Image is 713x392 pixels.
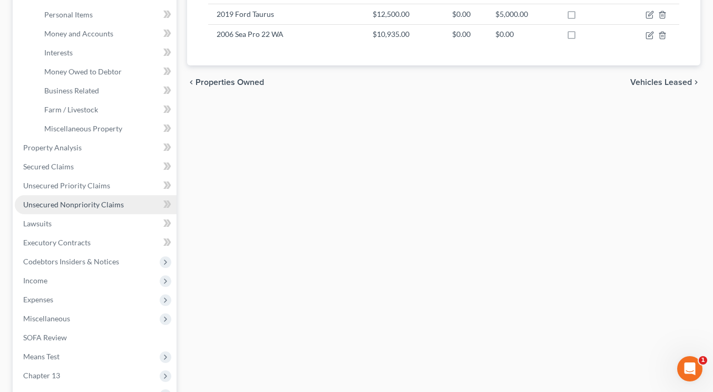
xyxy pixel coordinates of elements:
[23,314,70,323] span: Miscellaneous
[23,295,53,304] span: Expenses
[630,78,700,87] button: Vehicles Leased chevron_right
[196,78,264,87] span: Properties Owned
[23,219,52,228] span: Lawsuits
[187,78,196,87] i: chevron_left
[44,67,122,76] span: Money Owed to Debtor
[23,352,60,361] span: Means Test
[15,176,177,195] a: Unsecured Priority Claims
[44,48,73,57] span: Interests
[23,181,110,190] span: Unsecured Priority Claims
[487,4,558,24] td: $5,000.00
[187,78,264,87] button: chevron_left Properties Owned
[364,4,444,24] td: $12,500.00
[630,78,692,87] span: Vehicles Leased
[36,81,177,100] a: Business Related
[23,200,124,209] span: Unsecured Nonpriority Claims
[44,29,113,38] span: Money and Accounts
[15,214,177,233] a: Lawsuits
[15,195,177,214] a: Unsecured Nonpriority Claims
[444,4,487,24] td: $0.00
[208,4,364,24] td: 2019 Ford Taurus
[44,105,98,114] span: Farm / Livestock
[36,5,177,24] a: Personal Items
[364,24,444,44] td: $10,935.00
[699,356,707,365] span: 1
[44,124,122,133] span: Miscellaneous Property
[36,119,177,138] a: Miscellaneous Property
[23,333,67,342] span: SOFA Review
[36,62,177,81] a: Money Owed to Debtor
[23,257,119,266] span: Codebtors Insiders & Notices
[23,371,60,380] span: Chapter 13
[36,100,177,119] a: Farm / Livestock
[36,43,177,62] a: Interests
[15,157,177,176] a: Secured Claims
[23,143,82,152] span: Property Analysis
[23,162,74,171] span: Secured Claims
[44,86,99,95] span: Business Related
[36,24,177,43] a: Money and Accounts
[444,24,487,44] td: $0.00
[677,356,702,381] iframe: Intercom live chat
[692,78,700,87] i: chevron_right
[15,328,177,347] a: SOFA Review
[44,10,93,19] span: Personal Items
[487,24,558,44] td: $0.00
[208,24,364,44] td: 2006 Sea Pro 22 WA
[23,238,91,247] span: Executory Contracts
[15,138,177,157] a: Property Analysis
[23,276,47,285] span: Income
[15,233,177,252] a: Executory Contracts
